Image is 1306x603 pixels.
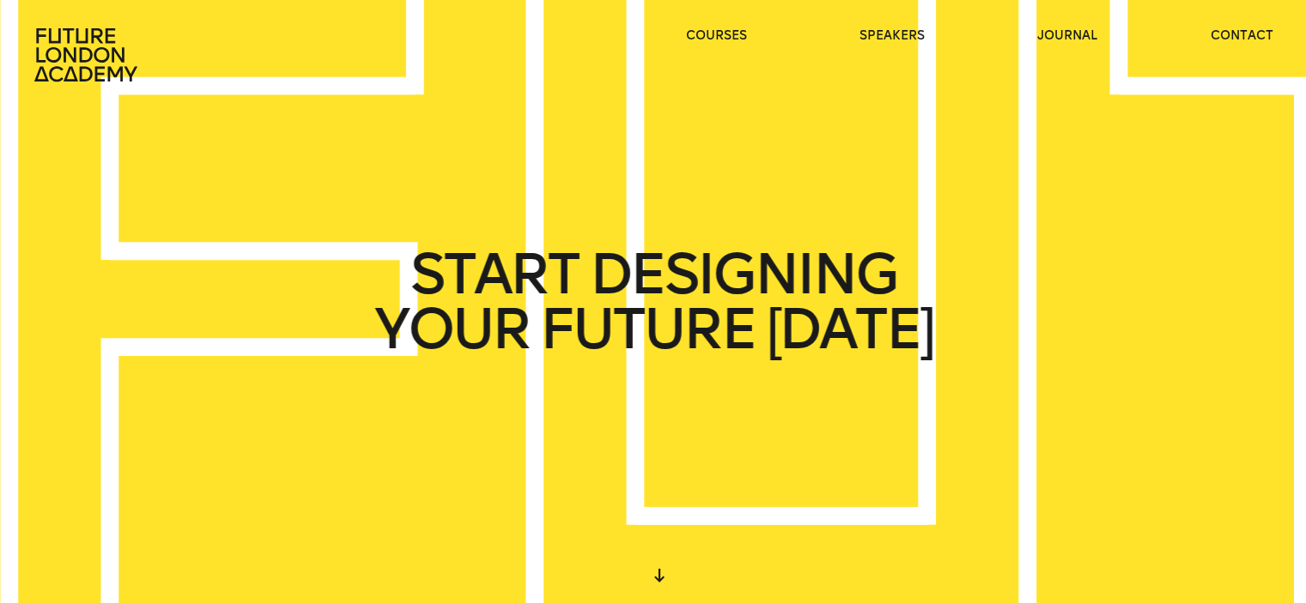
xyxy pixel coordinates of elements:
a: journal [1037,27,1097,45]
a: courses [686,27,747,45]
span: FUTURE [540,302,755,357]
span: DESIGNING [589,247,896,302]
span: YOUR [374,302,528,357]
a: contact [1211,27,1273,45]
span: [DATE] [766,302,932,357]
span: START [410,247,578,302]
a: speakers [860,27,925,45]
